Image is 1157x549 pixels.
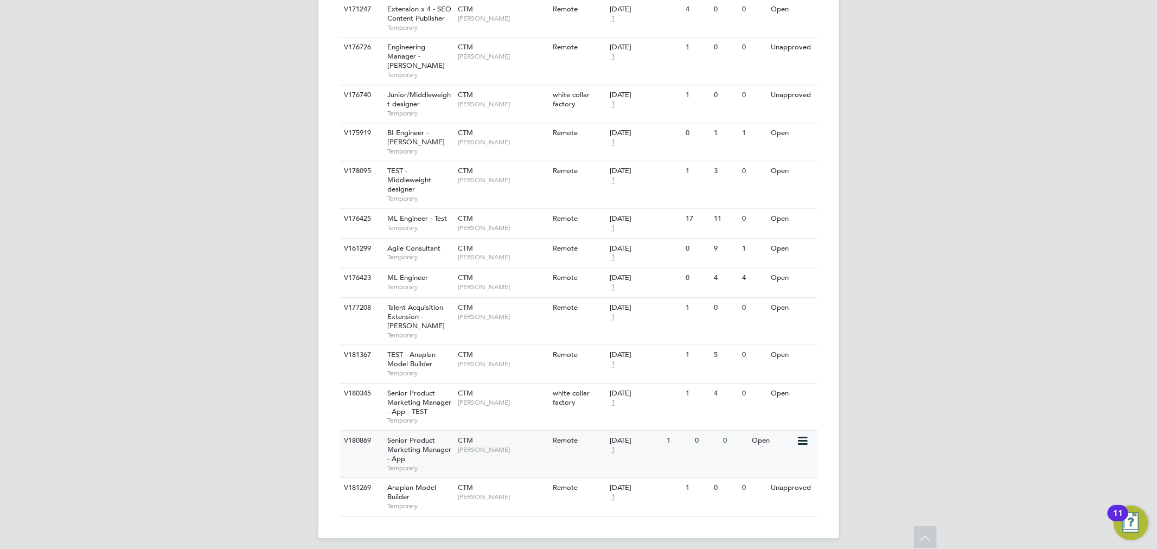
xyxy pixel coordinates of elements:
div: 17 [683,209,711,229]
span: CTM [458,214,473,223]
span: Temporary [387,369,452,378]
div: 0 [740,37,768,58]
div: 1 [683,345,711,365]
span: Remote [553,166,578,175]
span: TEST - Middleweight designer [387,166,431,194]
div: 0 [740,161,768,181]
div: 3 [711,161,739,181]
span: Temporary [387,147,452,156]
span: [PERSON_NAME] [458,398,547,407]
span: CTM [458,303,473,312]
div: [DATE] [610,167,680,176]
span: BI Engineer - [PERSON_NAME] [387,128,445,146]
span: [PERSON_NAME] [458,445,547,454]
div: V180869 [342,431,380,451]
span: 1 [610,14,617,23]
div: V180345 [342,384,380,404]
div: 1 [740,123,768,143]
div: [DATE] [610,244,680,253]
span: CTM [458,128,473,137]
div: Unapproved [768,478,815,498]
span: Temporary [387,194,452,203]
span: TEST - Anaplan Model Builder [387,350,436,368]
div: 9 [711,239,739,259]
span: CTM [458,42,473,52]
span: Remote [553,436,578,445]
span: CTM [458,244,473,253]
span: CTM [458,350,473,359]
span: 1 [610,283,617,292]
div: 0 [740,298,768,318]
span: 1 [610,138,617,147]
span: CTM [458,483,473,492]
div: 1 [740,239,768,259]
div: [DATE] [610,43,680,52]
span: Temporary [387,283,452,291]
span: CTM [458,388,473,398]
span: Talent Acquisition Extension - [PERSON_NAME] [387,303,445,330]
div: V177208 [342,298,380,318]
div: 11 [1113,513,1123,527]
div: Unapproved [768,37,815,58]
span: Junior/Middleweight designer [387,90,451,108]
div: 0 [683,123,711,143]
div: 0 [692,431,720,451]
span: Remote [553,273,578,282]
div: 0 [711,85,739,105]
span: Temporary [387,464,452,473]
div: [DATE] [610,350,680,360]
span: CTM [458,90,473,99]
div: Unapproved [768,85,815,105]
div: 0 [740,384,768,404]
span: Senior Product Marketing Manager - App [387,436,451,463]
span: [PERSON_NAME] [458,493,547,501]
span: 1 [610,445,617,455]
div: [DATE] [610,129,680,138]
div: 0 [721,431,749,451]
div: 0 [740,85,768,105]
span: [PERSON_NAME] [458,283,547,291]
div: 4 [740,268,768,288]
span: Remote [553,128,578,137]
span: CTM [458,4,473,14]
span: Temporary [387,253,452,261]
span: CTM [458,166,473,175]
div: Open [768,123,815,143]
span: 1 [610,360,617,369]
div: 1 [683,478,711,498]
div: Open [768,209,815,229]
span: Agile Consultant [387,244,440,253]
span: [PERSON_NAME] [458,253,547,261]
div: [DATE] [610,273,680,283]
span: [PERSON_NAME] [458,52,547,61]
div: 0 [740,209,768,229]
div: [DATE] [610,436,661,445]
div: [DATE] [610,214,680,224]
div: 4 [711,384,739,404]
div: V181269 [342,478,380,498]
span: Remote [553,303,578,312]
span: [PERSON_NAME] [458,224,547,232]
span: white collar factory [553,388,590,407]
span: Remote [553,350,578,359]
div: Open [768,268,815,288]
span: Temporary [387,224,452,232]
span: 1 [610,100,617,109]
div: V178095 [342,161,380,181]
span: white collar factory [553,90,590,108]
div: Open [768,345,815,365]
div: 0 [711,478,739,498]
div: V176423 [342,268,380,288]
span: Temporary [387,502,452,510]
div: 1 [683,37,711,58]
span: Extension x 4 - SEO Content Publisher [387,4,451,23]
div: 0 [711,298,739,318]
div: V176425 [342,209,380,229]
span: Remote [553,483,578,492]
span: 1 [610,224,617,233]
span: Senior Product Marketing Manager - App - TEST [387,388,451,416]
span: Temporary [387,23,452,32]
span: 1 [610,493,617,502]
div: 0 [740,345,768,365]
div: V176740 [342,85,380,105]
